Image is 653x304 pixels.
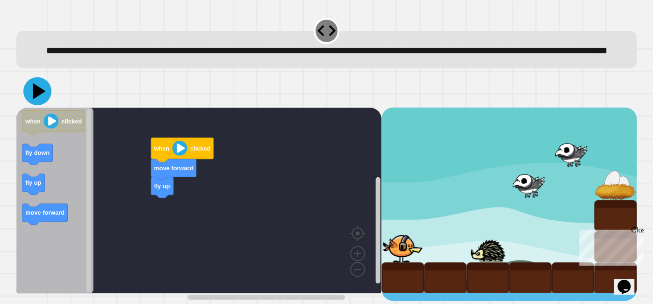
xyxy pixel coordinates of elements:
[190,145,210,152] text: clicked
[25,149,50,156] text: fly down
[25,179,41,186] text: fly up
[575,226,644,266] iframe: chat widget
[62,118,82,125] text: clicked
[25,118,41,125] text: when
[4,4,65,59] div: Chat with us now!Close
[153,145,169,152] text: when
[25,209,65,216] text: move forward
[614,267,644,295] iframe: chat widget
[154,164,193,171] text: move forward
[16,108,381,301] div: Blockly Workspace
[154,182,170,189] text: fly up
